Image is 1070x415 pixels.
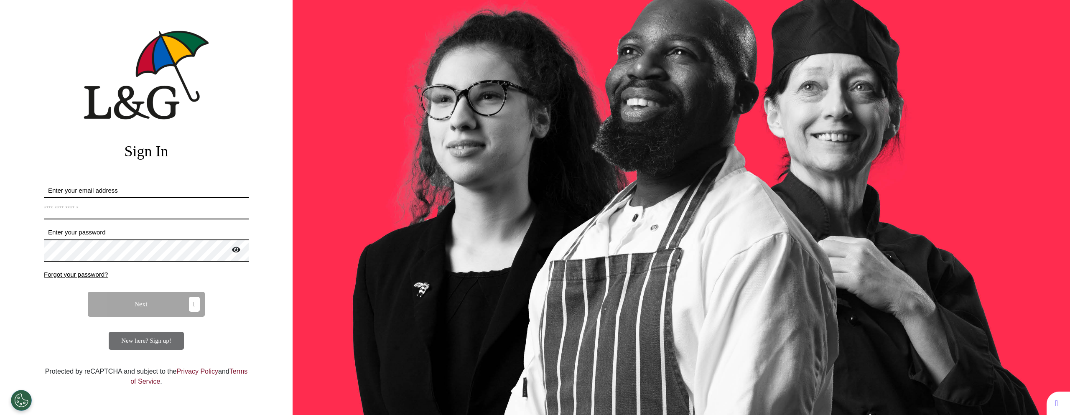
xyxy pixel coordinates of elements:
[44,143,249,160] h2: Sign In
[44,367,249,387] div: Protected by reCAPTCHA and subject to the and .
[44,271,108,278] span: Forgot your password?
[44,228,249,237] label: Enter your password
[44,186,249,196] label: Enter your email address
[176,368,218,375] a: Privacy Policy
[11,390,32,411] button: Open Preferences
[88,292,205,317] button: Next
[135,301,148,308] span: Next
[130,368,247,385] a: Terms of Service
[84,31,209,120] img: company logo
[121,337,171,344] span: New here? Sign up!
